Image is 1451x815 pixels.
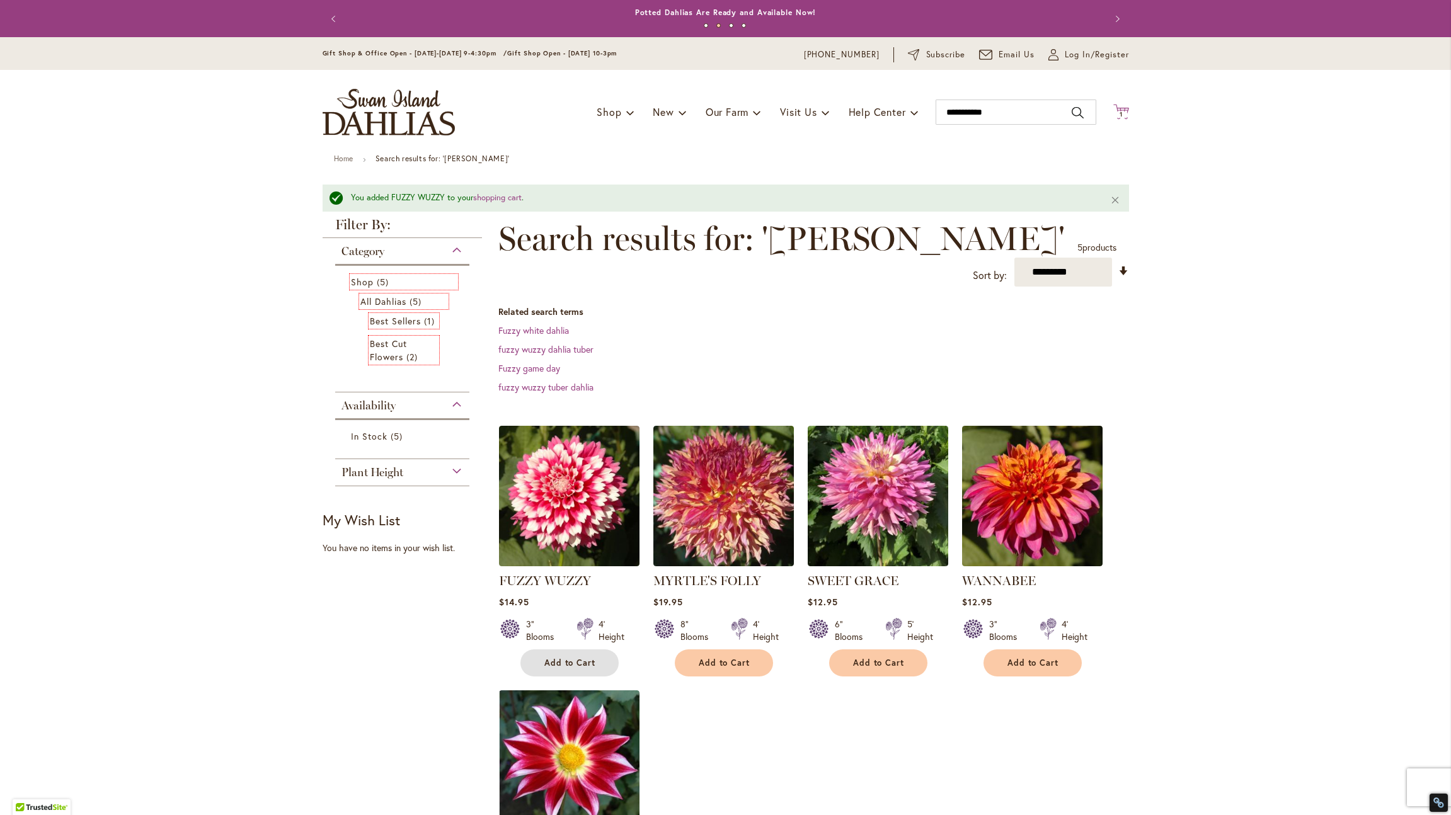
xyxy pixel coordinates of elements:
img: WANNABEE [962,426,1103,566]
span: Best Sellers [370,315,422,327]
button: 3 of 4 [729,23,733,28]
div: Restore Info Box &#10;&#10;NoFollow Info:&#10; META-Robots NoFollow: &#09;false&#10; META-Robots ... [1433,797,1445,809]
a: In Stock 5 [351,430,457,443]
a: Fuzzy game day [498,362,560,374]
p: products [1077,237,1116,258]
span: Add to Cart [699,658,750,668]
span: Best Cut Flowers [370,338,407,363]
button: Add to Cart [675,649,773,676]
a: WANNABEE [962,557,1103,569]
iframe: Launch Accessibility Center [9,770,45,806]
a: Shop [351,275,457,288]
span: Add to Cart [544,658,596,668]
a: FUZZY WUZZY [499,557,639,569]
a: Best Cut Flowers [370,337,439,363]
dt: Related search terms [498,305,1129,318]
a: Log In/Register [1048,48,1129,61]
strong: Search results for: '[PERSON_NAME]' [376,154,510,163]
span: Category [341,244,384,258]
span: $12.95 [962,596,992,608]
div: 6" Blooms [835,618,870,643]
div: 8" Blooms [680,618,716,643]
span: $19.95 [653,596,683,608]
span: 5 [391,430,406,443]
a: Best Sellers [370,314,439,328]
a: fuzzy wuzzy tuber dahlia [498,381,594,393]
span: 1 [424,314,438,328]
span: Gift Shop Open - [DATE] 10-3pm [507,49,617,57]
a: store logo [323,89,455,135]
span: Shop [351,276,374,288]
a: MYRTLE'S FOLLY [653,573,761,588]
div: You have no items in your wish list. [323,542,491,554]
button: Next [1104,6,1129,31]
button: Add to Cart [829,649,927,676]
img: FUZZY WUZZY [499,426,639,566]
div: 3" Blooms [989,618,1024,643]
span: Add to Cart [853,658,905,668]
span: All Dahlias [360,295,407,307]
span: Add to Cart [1007,658,1059,668]
div: 4' Height [599,618,624,643]
button: 2 of 4 [716,23,721,28]
span: In Stock [351,430,387,442]
label: Sort by: [973,264,1007,287]
a: [PHONE_NUMBER] [804,48,880,61]
span: Plant Height [341,465,403,479]
div: 4' Height [1062,618,1087,643]
a: shopping cart [473,192,522,203]
a: SWEET GRACE [808,557,948,569]
span: 5 [410,295,425,308]
span: $14.95 [499,596,529,608]
div: 5' Height [907,618,933,643]
span: Search results for: '[PERSON_NAME]' [498,220,1065,258]
span: Availability [341,399,396,413]
strong: My Wish List [323,511,400,529]
span: $12.95 [808,596,838,608]
span: 2 [406,350,421,363]
button: 1 [1113,104,1129,121]
a: WANNABEE [962,573,1036,588]
div: You added FUZZY WUZZY to your . [351,192,1091,204]
span: Log In/Register [1065,48,1129,61]
img: MYRTLE'S FOLLY [653,426,794,566]
span: Subscribe [926,48,966,61]
span: Help Center [849,105,906,118]
span: Email Us [999,48,1035,61]
a: MYRTLE'S FOLLY [653,557,794,569]
button: 4 of 4 [742,23,746,28]
a: Fuzzy white dahlia [498,324,569,336]
span: Shop [597,105,621,118]
a: Potted Dahlias Are Ready and Available Now! [635,8,817,17]
a: fuzzy wuzzy dahlia tuber [498,343,594,355]
button: Add to Cart [984,649,1082,676]
a: Subscribe [908,48,965,61]
a: Email Us [979,48,1035,61]
img: SWEET GRACE [808,426,948,566]
strong: Filter By: [323,218,483,238]
div: 4' Height [753,618,779,643]
span: 1 [1120,110,1123,118]
span: New [653,105,674,118]
span: Our Farm [706,105,748,118]
div: 3" Blooms [526,618,561,643]
a: All Dahlias [360,295,448,308]
span: Visit Us [780,105,817,118]
a: Home [334,154,353,163]
a: FUZZY WUZZY [499,573,591,588]
span: 5 [1077,241,1082,253]
span: Gift Shop & Office Open - [DATE]-[DATE] 9-4:30pm / [323,49,508,57]
a: SWEET GRACE [808,573,898,588]
span: 5 [377,275,392,288]
button: 1 of 4 [704,23,708,28]
button: Add to Cart [520,649,619,676]
button: Previous [323,6,348,31]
